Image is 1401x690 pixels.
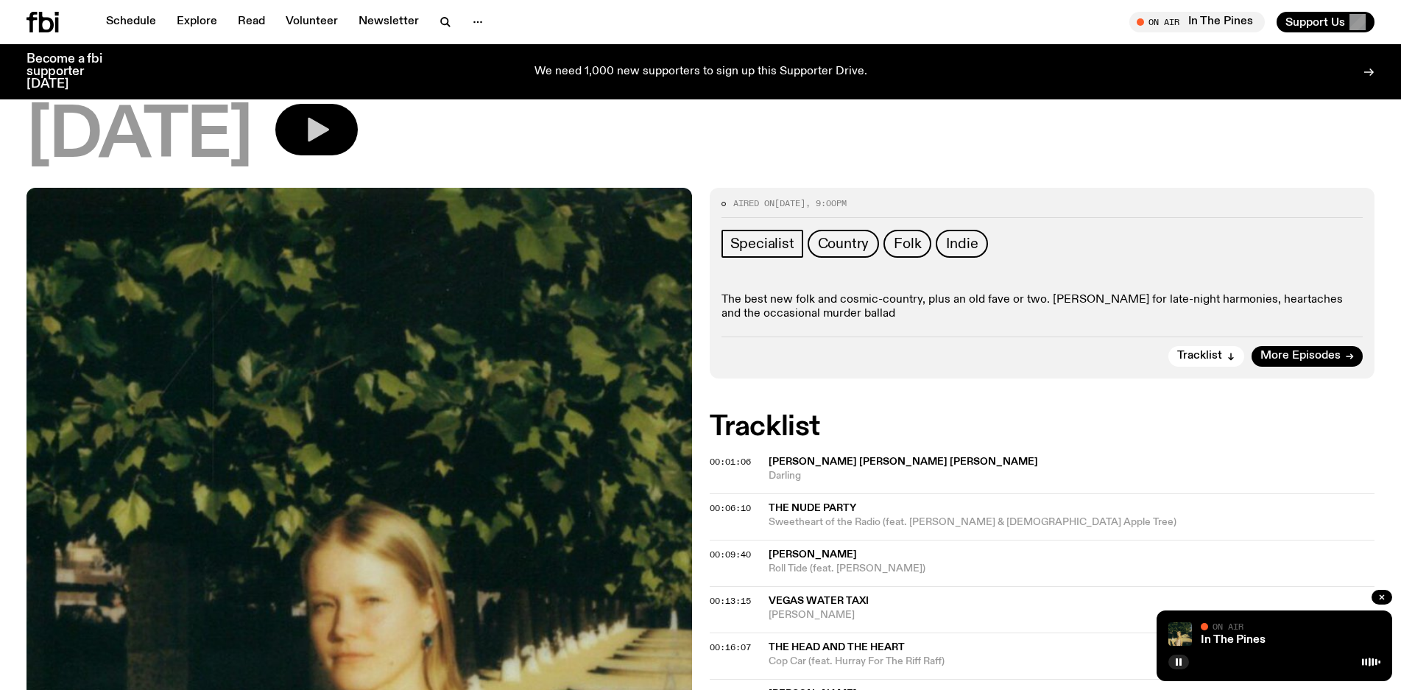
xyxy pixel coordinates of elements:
[769,608,1375,622] span: [PERSON_NAME]
[534,66,867,79] p: We need 1,000 new supporters to sign up this Supporter Drive.
[805,197,847,209] span: , 9:00pm
[769,503,856,513] span: The Nude Party
[710,456,751,468] span: 00:01:06
[818,236,869,252] span: Country
[229,12,274,32] a: Read
[936,230,988,258] a: Indie
[1177,351,1222,362] span: Tracklist
[769,515,1375,529] span: Sweetheart of the Radio (feat. [PERSON_NAME] & [DEMOGRAPHIC_DATA] Apple Tree)
[710,595,751,607] span: 00:13:15
[769,562,1375,576] span: Roll Tide (feat. [PERSON_NAME])
[769,549,857,560] span: [PERSON_NAME]
[1277,12,1374,32] button: Support Us
[710,641,751,653] span: 00:16:07
[1285,15,1345,29] span: Support Us
[721,230,803,258] a: Specialist
[1201,634,1266,646] a: In The Pines
[710,551,751,559] button: 00:09:40
[710,502,751,514] span: 00:06:10
[769,655,1375,669] span: Cop Car (feat. Hurray For The Riff Raff)
[894,236,921,252] span: Folk
[730,236,794,252] span: Specialist
[1129,12,1265,32] button: On AirIn The Pines
[350,12,428,32] a: Newsletter
[1213,622,1243,631] span: On Air
[883,230,931,258] a: Folk
[27,53,121,91] h3: Become a fbi supporter [DATE]
[774,197,805,209] span: [DATE]
[1168,346,1244,367] button: Tracklist
[710,549,751,560] span: 00:09:40
[769,469,1375,483] span: Darling
[710,458,751,466] button: 00:01:06
[1252,346,1363,367] a: More Episodes
[710,644,751,652] button: 00:16:07
[769,642,905,652] span: The Head And The Heart
[769,596,869,606] span: vegas water taxi
[769,457,1038,467] span: [PERSON_NAME] [PERSON_NAME] [PERSON_NAME]
[710,597,751,605] button: 00:13:15
[710,414,1375,440] h2: Tracklist
[97,12,165,32] a: Schedule
[733,197,774,209] span: Aired on
[277,12,347,32] a: Volunteer
[710,504,751,513] button: 00:06:10
[721,293,1363,321] p: The best new folk and cosmic-country, plus an old fave or two. [PERSON_NAME] for late-night harmo...
[168,12,226,32] a: Explore
[946,236,978,252] span: Indie
[27,104,252,170] span: [DATE]
[1260,351,1341,362] span: More Episodes
[808,230,880,258] a: Country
